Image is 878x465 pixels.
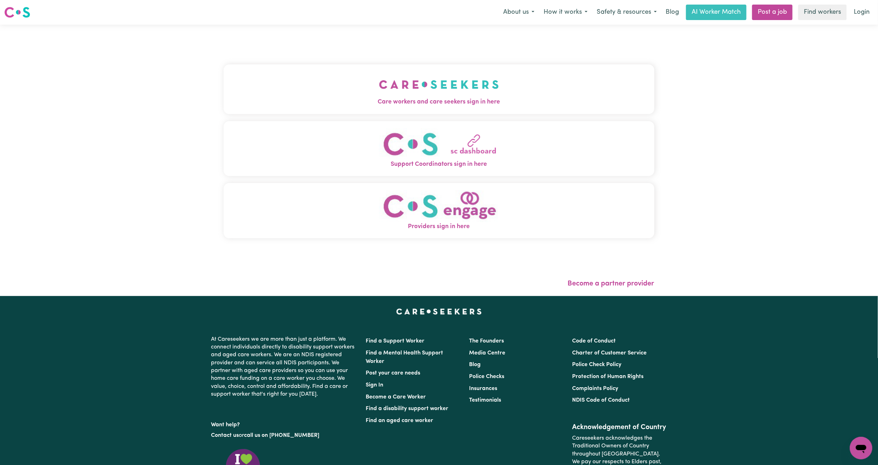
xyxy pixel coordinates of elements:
p: At Careseekers we are more than just a platform. We connect individuals directly to disability su... [211,333,358,401]
a: Sign In [366,382,384,388]
a: Code of Conduct [572,338,616,344]
a: Post a job [752,5,793,20]
a: Post your care needs [366,370,421,376]
img: Careseekers logo [4,6,30,19]
span: Support Coordinators sign in here [224,160,654,169]
iframe: Button to launch messaging window, conversation in progress [850,437,872,459]
a: The Founders [469,338,504,344]
a: Become a partner provider [568,280,654,287]
button: Care workers and care seekers sign in here [224,64,654,114]
a: Find workers [798,5,847,20]
p: Want help? [211,418,358,429]
button: Safety & resources [592,5,661,20]
button: Support Coordinators sign in here [224,121,654,176]
a: Charter of Customer Service [572,350,647,356]
a: Find an aged care worker [366,418,434,423]
a: Police Check Policy [572,362,621,367]
span: Care workers and care seekers sign in here [224,98,654,107]
a: Protection of Human Rights [572,374,643,379]
a: Media Centre [469,350,505,356]
a: call us on [PHONE_NUMBER] [244,433,320,438]
a: Police Checks [469,374,504,379]
a: Insurances [469,386,497,391]
span: Providers sign in here [224,222,654,231]
a: Login [850,5,874,20]
a: Testimonials [469,397,501,403]
button: Providers sign in here [224,183,654,238]
a: Find a disability support worker [366,406,449,411]
a: Blog [661,5,683,20]
a: Contact us [211,433,239,438]
a: Blog [469,362,481,367]
a: Become a Care Worker [366,394,426,400]
a: Complaints Policy [572,386,618,391]
p: or [211,429,358,442]
a: Careseekers logo [4,4,30,20]
h2: Acknowledgement of Country [572,423,667,432]
a: AI Worker Match [686,5,746,20]
button: How it works [539,5,592,20]
button: About us [499,5,539,20]
a: NDIS Code of Conduct [572,397,630,403]
a: Find a Support Worker [366,338,425,344]
a: Find a Mental Health Support Worker [366,350,443,364]
a: Careseekers home page [396,309,482,314]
